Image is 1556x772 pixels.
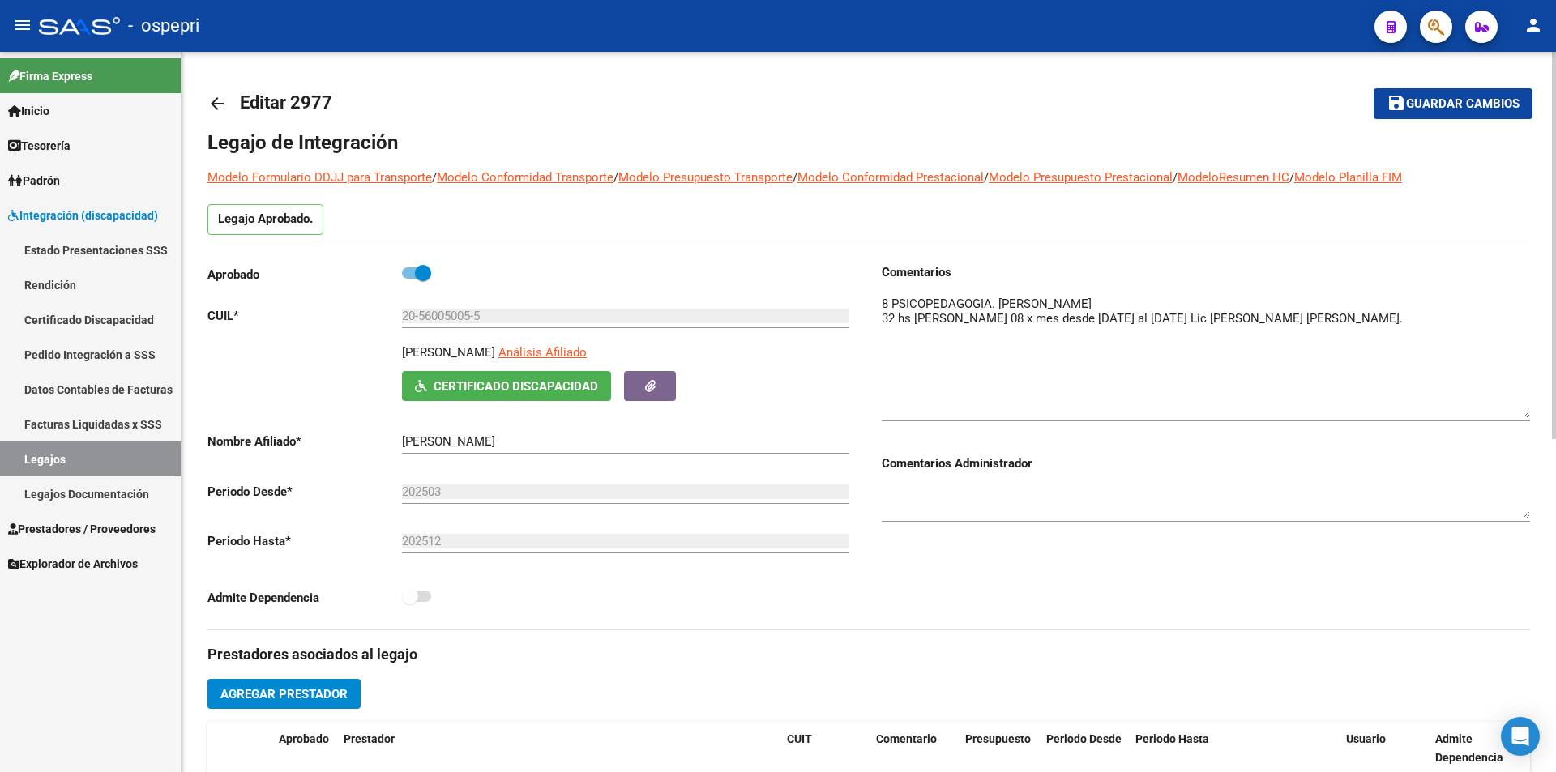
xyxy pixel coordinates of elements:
[498,345,587,360] span: Análisis Afiliado
[1524,15,1543,35] mat-icon: person
[13,15,32,35] mat-icon: menu
[882,263,1530,281] h3: Comentarios
[207,204,323,235] p: Legajo Aprobado.
[207,679,361,709] button: Agregar Prestador
[220,687,348,702] span: Agregar Prestador
[207,307,402,325] p: CUIL
[797,170,984,185] a: Modelo Conformidad Prestacional
[8,207,158,224] span: Integración (discapacidad)
[402,343,495,361] p: [PERSON_NAME]
[8,102,49,120] span: Inicio
[882,454,1530,472] h3: Comentarios Administrador
[1374,88,1532,118] button: Guardar cambios
[207,94,227,113] mat-icon: arrow_back
[8,520,156,538] span: Prestadores / Proveedores
[1387,93,1406,113] mat-icon: save
[1435,732,1503,764] span: Admite Dependencia
[1178,170,1289,185] a: ModeloResumen HC
[207,433,402,450] p: Nombre Afiliado
[434,379,598,394] span: Certificado Discapacidad
[8,555,138,573] span: Explorador de Archivos
[1406,97,1520,112] span: Guardar cambios
[1135,732,1209,745] span: Periodo Hasta
[876,732,937,745] span: Comentario
[207,266,402,284] p: Aprobado
[8,172,60,190] span: Padrón
[207,130,1530,156] h1: Legajo de Integración
[1294,170,1402,185] a: Modelo Planilla FIM
[1346,732,1386,745] span: Usuario
[402,371,611,401] button: Certificado Discapacidad
[618,170,793,185] a: Modelo Presupuesto Transporte
[965,732,1031,745] span: Presupuesto
[8,67,92,85] span: Firma Express
[1501,717,1540,756] div: Open Intercom Messenger
[8,137,71,155] span: Tesorería
[1046,732,1122,745] span: Periodo Desde
[128,8,199,44] span: - ospepri
[787,732,812,745] span: CUIT
[437,170,613,185] a: Modelo Conformidad Transporte
[207,483,402,501] p: Periodo Desde
[207,170,432,185] a: Modelo Formulario DDJJ para Transporte
[989,170,1173,185] a: Modelo Presupuesto Prestacional
[207,589,402,607] p: Admite Dependencia
[344,732,395,745] span: Prestador
[207,643,1530,666] h3: Prestadores asociados al legajo
[279,732,329,745] span: Aprobado
[240,92,332,113] span: Editar 2977
[207,532,402,550] p: Periodo Hasta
